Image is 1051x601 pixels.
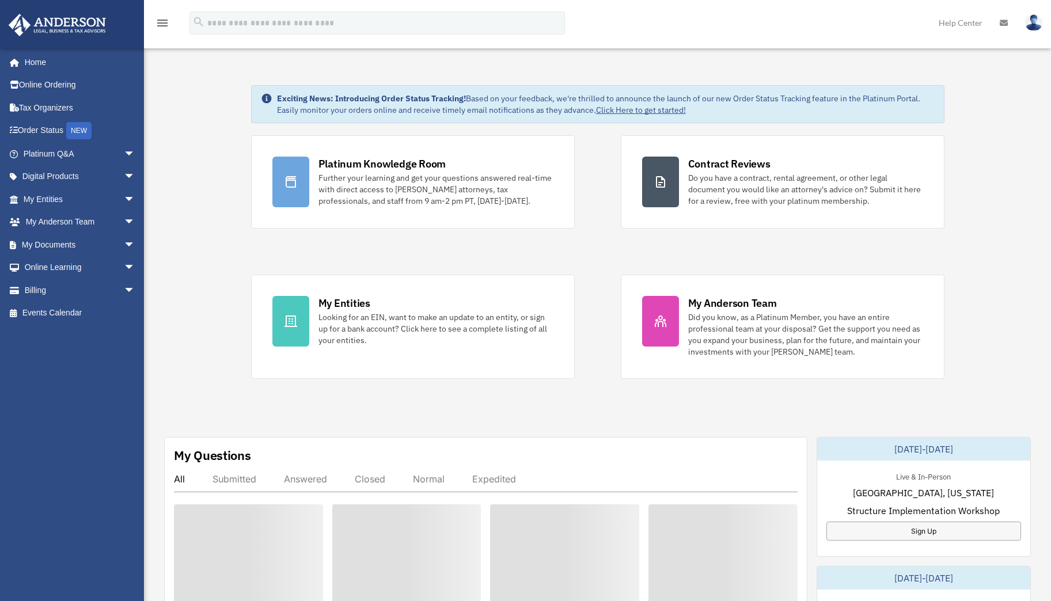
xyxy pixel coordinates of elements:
span: arrow_drop_down [124,211,147,234]
div: Did you know, as a Platinum Member, you have an entire professional team at your disposal? Get th... [688,311,923,357]
a: menu [155,20,169,30]
span: Structure Implementation Workshop [847,504,1000,518]
a: Order StatusNEW [8,119,153,143]
a: Sign Up [826,522,1021,541]
a: Contract Reviews Do you have a contract, rental agreement, or other legal document you would like... [621,135,944,229]
a: Billingarrow_drop_down [8,279,153,302]
a: Digital Productsarrow_drop_down [8,165,153,188]
strong: Exciting News: Introducing Order Status Tracking! [277,93,466,104]
div: Closed [355,473,385,485]
span: arrow_drop_down [124,142,147,166]
div: Normal [413,473,445,485]
a: My Anderson Teamarrow_drop_down [8,211,153,234]
a: Online Learningarrow_drop_down [8,256,153,279]
div: Based on your feedback, we're thrilled to announce the launch of our new Order Status Tracking fe... [277,93,935,116]
div: Contract Reviews [688,157,771,171]
a: Click Here to get started! [596,105,686,115]
div: Answered [284,473,327,485]
span: arrow_drop_down [124,233,147,257]
div: My Questions [174,447,251,464]
i: search [192,16,205,28]
img: Anderson Advisors Platinum Portal [5,14,109,36]
div: My Entities [318,296,370,310]
div: [DATE]-[DATE] [817,438,1030,461]
span: arrow_drop_down [124,165,147,189]
a: My Anderson Team Did you know, as a Platinum Member, you have an entire professional team at your... [621,275,944,379]
span: [GEOGRAPHIC_DATA], [US_STATE] [853,486,994,500]
div: Platinum Knowledge Room [318,157,446,171]
div: My Anderson Team [688,296,777,310]
a: Platinum Knowledge Room Further your learning and get your questions answered real-time with dire... [251,135,575,229]
div: Further your learning and get your questions answered real-time with direct access to [PERSON_NAM... [318,172,553,207]
span: arrow_drop_down [124,188,147,211]
a: Events Calendar [8,302,153,325]
a: My Entities Looking for an EIN, want to make an update to an entity, or sign up for a bank accoun... [251,275,575,379]
a: My Entitiesarrow_drop_down [8,188,153,211]
span: arrow_drop_down [124,256,147,280]
div: Submitted [213,473,256,485]
img: User Pic [1025,14,1042,31]
div: Looking for an EIN, want to make an update to an entity, or sign up for a bank account? Click her... [318,311,553,346]
a: My Documentsarrow_drop_down [8,233,153,256]
span: arrow_drop_down [124,279,147,302]
div: NEW [66,122,92,139]
a: Online Ordering [8,74,153,97]
div: Live & In-Person [887,470,960,482]
div: All [174,473,185,485]
div: [DATE]-[DATE] [817,566,1030,589]
a: Platinum Q&Aarrow_drop_down [8,142,153,165]
div: Expedited [472,473,516,485]
div: Do you have a contract, rental agreement, or other legal document you would like an attorney's ad... [688,172,923,207]
i: menu [155,16,169,30]
a: Home [8,51,147,74]
a: Tax Organizers [8,96,153,119]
